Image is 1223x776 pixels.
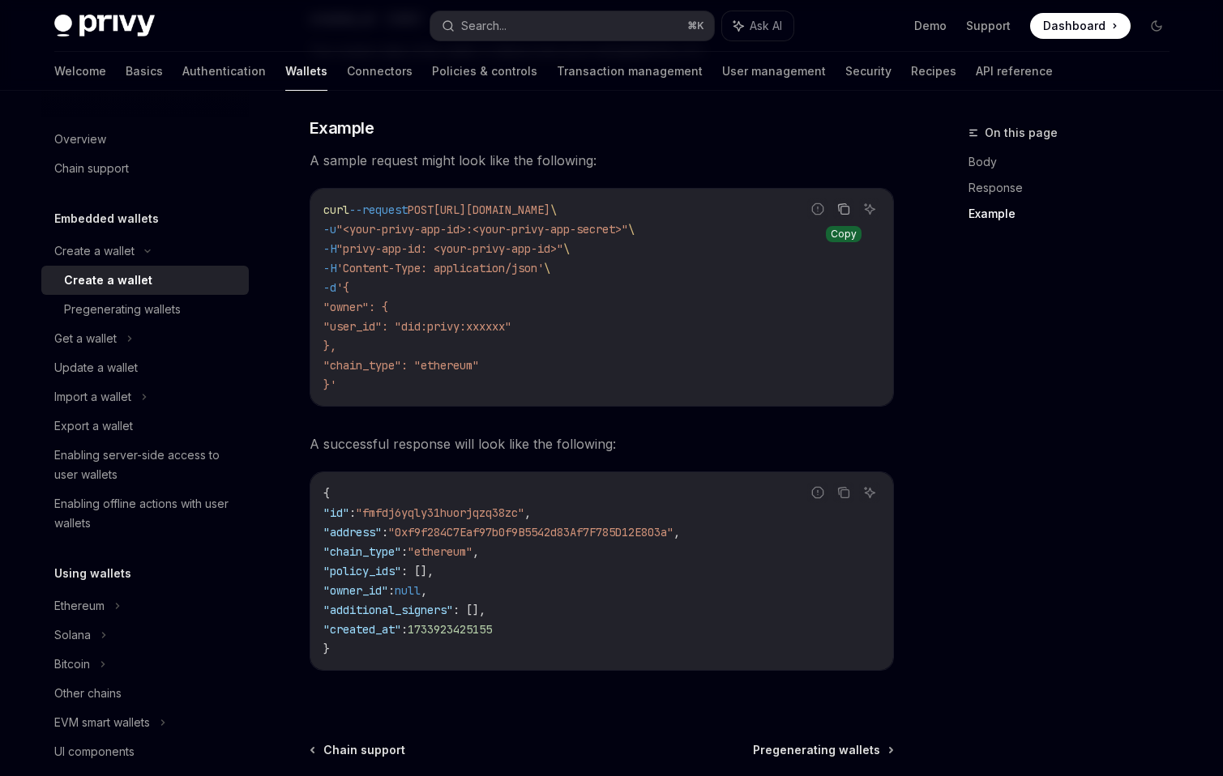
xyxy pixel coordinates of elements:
span: curl [323,203,349,217]
div: Solana [54,625,91,645]
span: : [349,505,356,520]
span: "address" [323,525,382,539]
span: "owner": { [323,300,388,314]
a: Pregenerating wallets [41,295,249,324]
span: , [524,505,531,520]
span: \ [563,241,570,256]
span: , [421,583,427,598]
a: Overview [41,125,249,154]
button: Report incorrect code [807,198,828,220]
a: Example [969,201,1182,227]
span: } [323,642,330,656]
span: "id" [323,505,349,520]
span: --request [349,203,408,217]
a: Transaction management [557,52,703,91]
a: Dashboard [1030,13,1131,39]
span: : [], [453,603,485,617]
div: Get a wallet [54,329,117,348]
span: , [473,544,479,559]
span: -u [323,222,336,237]
a: Enabling server-side access to user wallets [41,441,249,489]
div: Enabling server-side access to user wallets [54,446,239,484]
span: \ [550,203,557,217]
button: Search...⌘K [430,11,714,41]
button: Ask AI [859,198,880,220]
span: Pregenerating wallets [753,742,880,758]
span: POST [408,203,434,217]
a: Connectors [347,52,413,91]
button: Copy the contents from the code block [833,482,854,503]
a: Update a wallet [41,353,249,382]
span: { [323,486,330,501]
a: API reference [976,52,1053,91]
span: "ethereum" [408,544,473,559]
span: "chain_type" [323,544,401,559]
span: 'Content-Type: application/json' [336,261,544,275]
button: Toggle dark mode [1144,13,1170,39]
span: : [388,583,395,598]
h5: Using wallets [54,564,131,583]
a: Enabling offline actions with user wallets [41,489,249,538]
a: Support [966,18,1011,34]
a: Wallets [285,52,327,91]
span: "user_id": "did:privy:xxxxxx" [323,319,511,334]
button: Ask AI [859,482,880,503]
span: "<your-privy-app-id>:<your-privy-app-secret>" [336,222,628,237]
a: Basics [126,52,163,91]
span: "policy_ids" [323,564,401,578]
span: "additional_signers" [323,603,453,617]
span: : [401,622,408,637]
span: -d [323,280,336,295]
h5: Embedded wallets [54,209,159,228]
div: EVM smart wallets [54,713,150,732]
a: Create a wallet [41,266,249,295]
span: "privy-app-id: <your-privy-app-id>" [336,241,563,256]
span: : [382,525,388,539]
div: Update a wallet [54,358,138,377]
div: Copy [826,226,862,242]
a: Welcome [54,52,106,91]
a: Body [969,149,1182,175]
span: '{ [336,280,349,295]
span: "owner_id" [323,583,388,598]
span: }' [323,377,336,392]
span: ⌘ K [687,19,704,32]
span: "0xf9f284C7Eaf97b0f9B5542d83Af7F785D12E803a" [388,525,674,539]
span: Ask AI [750,18,782,34]
div: Overview [54,130,106,149]
div: Import a wallet [54,387,131,407]
a: Pregenerating wallets [753,742,892,758]
span: "chain_type": "ethereum" [323,358,479,373]
div: Create a wallet [64,271,152,290]
a: Recipes [911,52,956,91]
div: Chain support [54,159,129,178]
div: Export a wallet [54,416,133,436]
span: On this page [985,123,1058,143]
span: }, [323,339,336,353]
button: Report incorrect code [807,482,828,503]
a: Response [969,175,1182,201]
a: UI components [41,737,249,766]
span: , [674,525,680,539]
span: -H [323,261,336,275]
span: \ [544,261,550,275]
span: "fmfdj6yqly31huorjqzq38zc" [356,505,524,520]
div: UI components [54,742,135,761]
span: "created_at" [323,622,401,637]
a: Export a wallet [41,411,249,441]
span: \ [628,222,635,237]
span: 1733923425155 [408,622,492,637]
span: A successful response will look like the following: [310,433,894,455]
a: Authentication [182,52,266,91]
span: Dashboard [1043,18,1105,34]
button: Ask AI [722,11,793,41]
span: Chain support [323,742,405,758]
span: [URL][DOMAIN_NAME] [434,203,550,217]
div: Other chains [54,684,122,703]
div: Pregenerating wallets [64,300,181,319]
div: Enabling offline actions with user wallets [54,494,239,533]
span: Example [310,117,374,139]
a: Chain support [311,742,405,758]
img: dark logo [54,15,155,37]
span: A sample request might look like the following: [310,149,894,172]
